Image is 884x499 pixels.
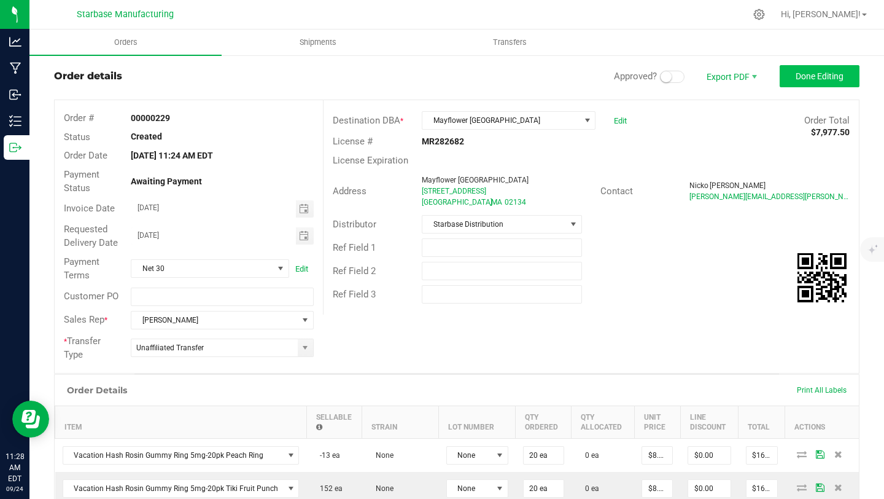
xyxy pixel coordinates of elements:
span: Starbase Manufacturing [77,9,174,20]
span: Delete Order Detail [829,484,848,491]
input: 0 [688,480,730,497]
span: Shipments [283,37,353,48]
strong: [DATE] 11:24 AM EDT [131,151,213,160]
span: Hi, [PERSON_NAME]! [781,9,861,19]
th: Item [55,406,307,438]
span: Print All Labels [797,386,847,395]
input: 0 [524,480,564,497]
span: Requested Delivery Date [64,224,118,249]
span: [PERSON_NAME] [710,181,766,190]
inline-svg: Analytics [9,36,21,48]
span: Order # [64,112,94,124]
span: Net 30 [131,260,273,277]
span: NO DATA FOUND [63,479,300,498]
strong: MR282682 [422,136,464,146]
span: Status [64,132,90,143]
span: , [490,198,491,206]
inline-svg: Outbound [9,141,21,154]
span: Address [333,186,366,197]
inline-svg: Manufacturing [9,62,21,74]
th: Unit Price [634,406,680,438]
button: Done Editing [780,65,859,87]
a: Edit [614,116,627,125]
th: Qty Ordered [516,406,572,438]
span: -13 ea [314,451,340,460]
span: Order Date [64,150,107,161]
p: 11:28 AM EDT [6,451,24,484]
a: Shipments [222,29,414,55]
span: Vacation Hash Rosin Gummy Ring 5mg-20pk Peach Ring [63,447,284,464]
p: 09/24 [6,484,24,493]
span: License Expiration [333,155,408,166]
span: Ref Field 1 [333,242,376,253]
span: Payment Status [64,169,99,194]
span: Distributor [333,219,376,230]
strong: Created [131,132,162,141]
a: Transfers [414,29,606,55]
qrcode: 00000229 [797,253,847,302]
span: 02134 [505,198,526,206]
span: None [447,447,492,464]
a: Orders [29,29,222,55]
th: Lot Number [439,406,516,438]
span: Transfers [476,37,543,48]
span: Invoice Date [64,203,115,214]
span: MA [491,198,502,206]
span: License # [333,136,373,147]
li: Export PDF [694,65,767,87]
span: Sales Rep [64,314,104,325]
span: Payment Terms [64,256,99,281]
span: 152 ea [314,484,343,493]
span: 0 ea [579,484,599,493]
input: 0 [688,447,730,464]
input: 0 [642,480,672,497]
span: [GEOGRAPHIC_DATA] [422,198,492,206]
th: Strain [362,406,439,438]
div: Manage settings [751,9,767,20]
span: [STREET_ADDRESS] [422,187,486,195]
span: Transfer Type [64,336,101,361]
span: Save Order Detail [811,450,829,458]
span: None [370,484,394,493]
input: 0 [524,447,564,464]
span: Mayflower [GEOGRAPHIC_DATA] [422,176,529,184]
span: None [447,480,492,497]
span: Contact [600,186,633,197]
th: Qty Allocated [572,406,634,438]
img: Scan me! [797,253,847,302]
strong: Awaiting Payment [131,176,202,186]
inline-svg: Inventory [9,115,21,127]
input: 0 [746,447,777,464]
span: Destination DBA [333,115,400,126]
span: Order Total [804,115,850,126]
span: None [370,451,394,460]
span: Ref Field 3 [333,289,376,300]
inline-svg: Inbound [9,88,21,101]
h1: Order Details [67,385,127,395]
span: Toggle calendar [296,227,314,245]
span: Delete Order Detail [829,450,848,458]
span: Approved? [614,71,657,82]
strong: 00000229 [131,113,170,123]
span: Ref Field 2 [333,265,376,277]
input: 0 [746,480,777,497]
a: Edit [295,264,308,273]
span: Done Editing [796,71,843,81]
span: Mayflower [GEOGRAPHIC_DATA] [422,112,580,129]
span: Customer PO [64,291,118,302]
span: [PERSON_NAME] [131,312,297,329]
span: Nicko [689,181,708,190]
th: Line Discount [680,406,738,438]
span: Toggle calendar [296,200,314,218]
span: 0 ea [579,451,599,460]
span: Orders [98,37,154,48]
span: Vacation Hash Rosin Gummy Ring 5mg-20pk Tiki Fruit Punch [63,480,284,497]
input: 0 [642,447,672,464]
span: Save Order Detail [811,484,829,491]
span: NO DATA FOUND [63,446,300,465]
th: Total [739,406,785,438]
span: Starbase Distribution [422,216,566,233]
div: Order details [54,69,122,84]
strong: $7,977.50 [811,127,850,137]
